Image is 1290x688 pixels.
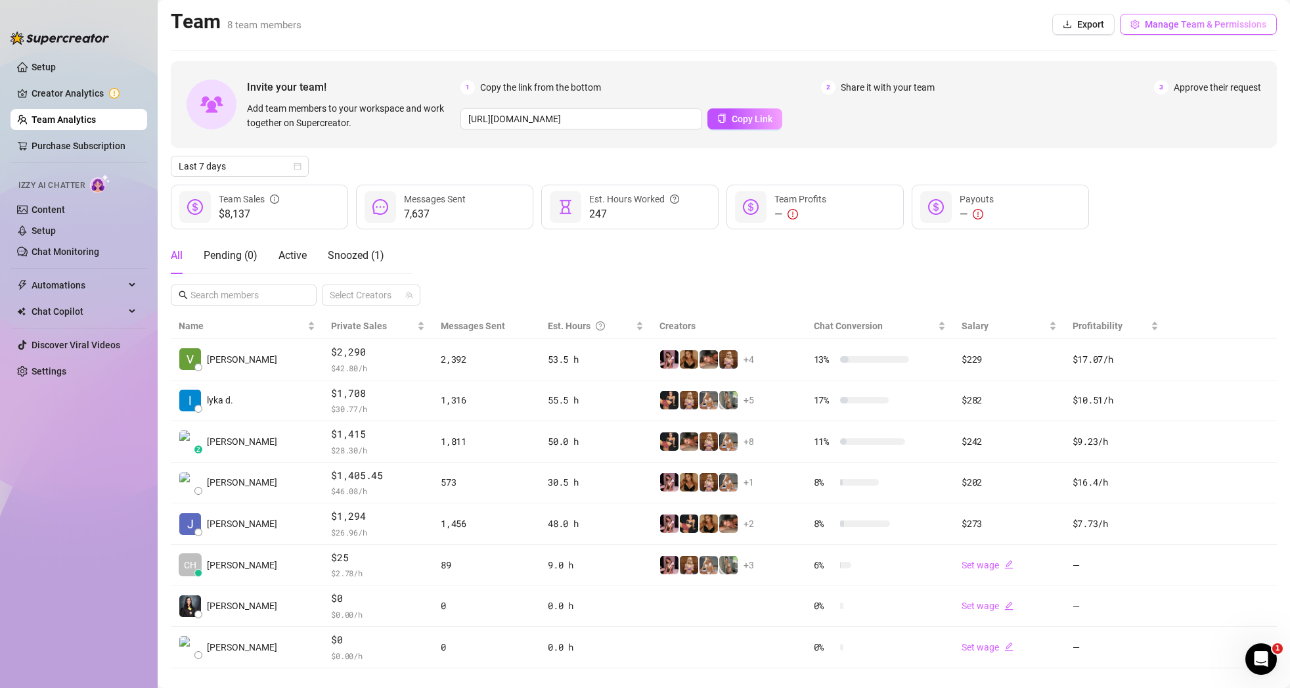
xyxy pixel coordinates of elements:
[331,344,425,360] span: $2,290
[372,199,388,215] span: message
[17,280,28,290] span: thunderbolt
[18,179,85,192] span: Izzy AI Chatter
[32,225,56,236] a: Setup
[680,515,698,533] img: Maria
[960,206,994,222] div: —
[1004,642,1013,651] span: edit
[331,632,425,648] span: $0
[1272,643,1283,654] span: 1
[194,446,202,453] div: z
[744,558,754,572] span: + 3
[962,642,1013,653] a: Set wageedit
[788,209,798,219] span: exclamation-circle
[441,321,505,331] span: Messages Sent
[179,472,201,493] img: Larry Gabilan
[1065,627,1167,668] td: —
[179,290,188,300] span: search
[179,636,201,658] img: Dianne Sarinas
[331,468,425,484] span: $1,405.45
[680,432,698,451] img: Ali
[1077,19,1104,30] span: Export
[331,444,425,457] span: $ 28.30 /h
[719,350,738,369] img: Leila
[219,206,279,222] span: $8,137
[1120,14,1277,35] button: Manage Team & Permissions
[744,393,754,407] span: + 5
[1073,352,1159,367] div: $17.07 /h
[441,434,532,449] div: 1,811
[441,640,532,654] div: 0
[207,640,277,654] span: [PERSON_NAME]
[331,402,425,415] span: $ 30.77 /h
[841,80,935,95] span: Share it with your team
[719,391,738,409] img: maddi
[219,192,279,206] div: Team Sales
[962,516,1056,531] div: $273
[700,350,718,369] img: Ali
[962,434,1056,449] div: $242
[404,194,466,204] span: Messages Sent
[596,319,605,333] span: question-circle
[480,80,601,95] span: Copy the link from the bottom
[558,199,573,215] span: hourglass
[404,206,466,222] span: 7,637
[179,513,201,535] img: Jpaul Bare Agen…
[717,114,726,123] span: copy
[962,475,1056,490] div: $202
[548,434,644,449] div: 50.0 h
[90,174,110,193] img: AI Chatter
[441,599,532,613] div: 0
[331,386,425,401] span: $1,708
[700,515,718,533] img: Shy
[1073,393,1159,407] div: $10.51 /h
[962,321,989,331] span: Salary
[700,391,718,409] img: FRANNI
[928,199,944,215] span: dollar-circle
[331,509,425,524] span: $1,294
[1063,20,1072,29] span: download
[1073,321,1123,331] span: Profitability
[680,473,698,492] img: Shy
[660,391,678,409] img: Maria
[179,348,201,370] img: Vince Deltran
[707,108,782,129] button: Copy Link
[247,79,460,95] span: Invite your team!
[1245,643,1277,675] iframe: Intercom live chat
[1073,516,1159,531] div: $7.73 /h
[207,599,277,613] span: [PERSON_NAME]
[1145,19,1266,30] span: Manage Team & Permissions
[744,434,754,449] span: + 8
[32,246,99,257] a: Chat Monitoring
[32,301,125,322] span: Chat Copilot
[171,313,323,339] th: Name
[331,484,425,497] span: $ 46.08 /h
[962,560,1013,570] a: Set wageedit
[680,350,698,369] img: Shy
[1154,80,1168,95] span: 3
[774,194,826,204] span: Team Profits
[700,432,718,451] img: Leila
[184,558,196,572] span: CH
[247,101,455,130] span: Add team members to your workspace and work together on Supercreator.
[32,275,125,296] span: Automations
[680,391,698,409] img: Leila
[331,526,425,539] span: $ 26.96 /h
[962,601,1013,611] a: Set wageedit
[331,550,425,566] span: $25
[732,114,772,124] span: Copy Link
[32,114,96,125] a: Team Analytics
[207,352,277,367] span: [PERSON_NAME]
[331,591,425,607] span: $0
[814,516,835,531] span: 8 %
[179,156,301,176] span: Last 7 days
[680,556,698,574] img: Leila
[548,599,644,613] div: 0.0 h
[719,432,738,451] img: FRANNI
[814,321,883,331] span: Chat Conversion
[548,558,644,572] div: 9.0 h
[278,249,307,262] span: Active
[32,204,65,215] a: Content
[328,249,384,262] span: Snoozed ( 1 )
[548,475,644,490] div: 30.5 h
[294,162,301,170] span: calendar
